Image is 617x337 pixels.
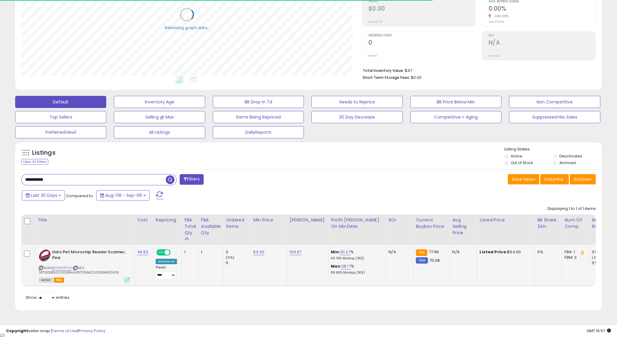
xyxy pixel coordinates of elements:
[480,249,530,255] div: $94.00
[15,96,106,108] button: Default
[416,249,427,256] small: FBA
[511,160,533,165] label: Out of Stock
[331,264,381,275] div: %
[331,263,341,269] b: Max:
[363,75,410,80] b: Short Term Storage Fees:
[39,249,130,282] div: ASIN:
[491,14,508,19] small: -100.00%
[410,96,501,108] button: BB Price Below Min
[39,278,53,283] span: All listings currently available for purchase on Amazon
[544,176,563,182] span: Columns
[416,257,428,264] small: FBM
[311,111,402,123] button: 30 Day Decrease
[32,149,56,157] h5: Listings
[331,271,381,275] p: 89.66% Markup (ROI)
[388,217,411,223] div: ROI
[537,217,559,230] div: BB Share 24h.
[22,190,65,201] button: Last 30 Days
[290,217,326,223] div: [PERSON_NAME]
[559,160,576,165] label: Archived
[226,217,248,230] div: Ordered Items
[429,258,440,263] span: 70.08
[290,249,301,255] a: 109.97
[15,111,106,123] button: Top Sellers
[340,249,351,255] a: 30.27
[52,249,126,262] b: Halo Pet Microchip Reader Scanner, Pink
[156,265,177,279] div: Preset:
[54,278,64,283] span: FBA
[6,328,105,334] div: seller snap | |
[363,68,404,73] b: Total Inventory Value:
[26,295,69,300] span: Show: entries
[39,249,51,261] img: 41d4WimREsL._SL40_.jpg
[592,217,614,230] div: Return Rate
[429,249,439,255] span: 77.99
[226,249,250,255] div: 0
[226,255,234,260] small: (0%)
[480,217,532,223] div: Listed Price
[21,159,48,165] div: Clear All Filters
[184,217,196,236] div: FBA Total Qty
[331,249,340,255] b: Min:
[509,96,600,108] button: Non Competitive
[51,265,72,271] a: B00WFP7L14
[548,206,596,212] div: Displaying 1 to 1 of 1 items
[368,34,476,37] span: Ordered Items
[368,54,377,58] small: Prev: 0
[540,174,569,184] button: Columns
[587,328,611,334] span: 2025-10-7 16:57 GMT
[114,126,205,138] button: All Listings
[480,249,507,255] b: Listed Price:
[331,256,381,261] p: 60.76% Markup (ROI)
[165,25,209,30] div: Retrieving graph data..
[368,5,476,13] h2: $0.00
[213,111,304,123] button: Items Being Repriced
[368,20,383,24] small: Prev: $0.00
[184,249,194,255] div: 1
[388,249,409,255] div: N/A
[488,34,595,37] span: ROI
[156,217,179,223] div: Repricing
[31,192,57,198] span: Last 30 Days
[488,39,595,47] h2: N/A
[137,217,151,223] div: Cost
[105,192,142,198] span: Aug-08 - Sep-06
[201,249,219,255] div: 1
[363,66,591,74] li: $47
[564,217,587,230] div: Num of Comp.
[511,153,522,159] label: Active
[6,328,28,334] strong: Copyright
[79,328,105,334] a: Privacy Policy
[180,174,203,185] button: Filters
[537,249,557,255] div: 0%
[416,217,447,230] div: Current Buybox Price
[39,265,119,275] span: | SKU: SPTGONGU203249HALPET135MIC311299MD0425
[410,111,501,123] button: Competitive = Aging
[592,255,600,260] small: (0%)
[96,190,150,201] button: Aug-08 - Sep-06
[66,193,94,199] span: Compared to:
[253,217,284,223] div: Min Price
[226,260,250,266] div: 0
[452,217,474,236] div: Avg Selling Price
[504,147,602,152] p: Listing States:
[488,20,504,24] small: Prev: 27.20%
[509,111,600,123] button: Suppressed=No Sales
[201,217,221,236] div: FBA Available Qty
[114,96,205,108] button: Inventory Age
[341,263,351,269] a: 38.17
[488,5,595,13] h2: 0.00%
[311,96,402,108] button: Needs to Reprice
[331,249,381,261] div: %
[114,111,205,123] button: Selling @ Max
[411,75,422,80] span: $0.00
[559,153,582,159] label: Deactivated
[452,249,472,255] div: N/A
[592,249,616,255] div: 0%
[213,126,304,138] button: DailyReports
[508,174,539,184] button: Save View
[253,249,264,255] a: 94.00
[170,250,179,255] span: OFF
[37,217,132,223] div: Title
[570,174,596,184] button: Actions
